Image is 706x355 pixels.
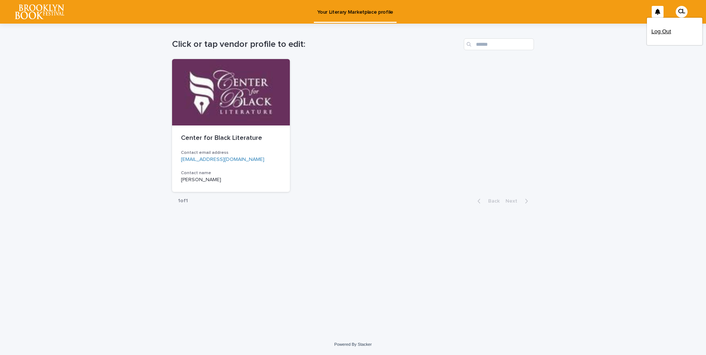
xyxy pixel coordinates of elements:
a: [EMAIL_ADDRESS][DOMAIN_NAME] [181,157,264,162]
input: Search [464,38,534,50]
span: Back [484,199,500,204]
p: [PERSON_NAME] [181,177,281,183]
h1: Click or tap vendor profile to edit: [172,39,461,50]
p: 1 of 1 [172,192,194,210]
h3: Contact name [181,170,281,176]
h3: Contact email address [181,150,281,156]
button: Next [503,198,534,204]
span: Next [505,199,522,204]
a: Log Out [651,25,698,38]
p: Center for Black Literature [181,134,281,142]
a: Center for Black LiteratureContact email address[EMAIL_ADDRESS][DOMAIN_NAME]Contact name[PERSON_N... [172,59,290,192]
a: Powered By Stacker [334,342,371,347]
button: Back [472,198,503,204]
